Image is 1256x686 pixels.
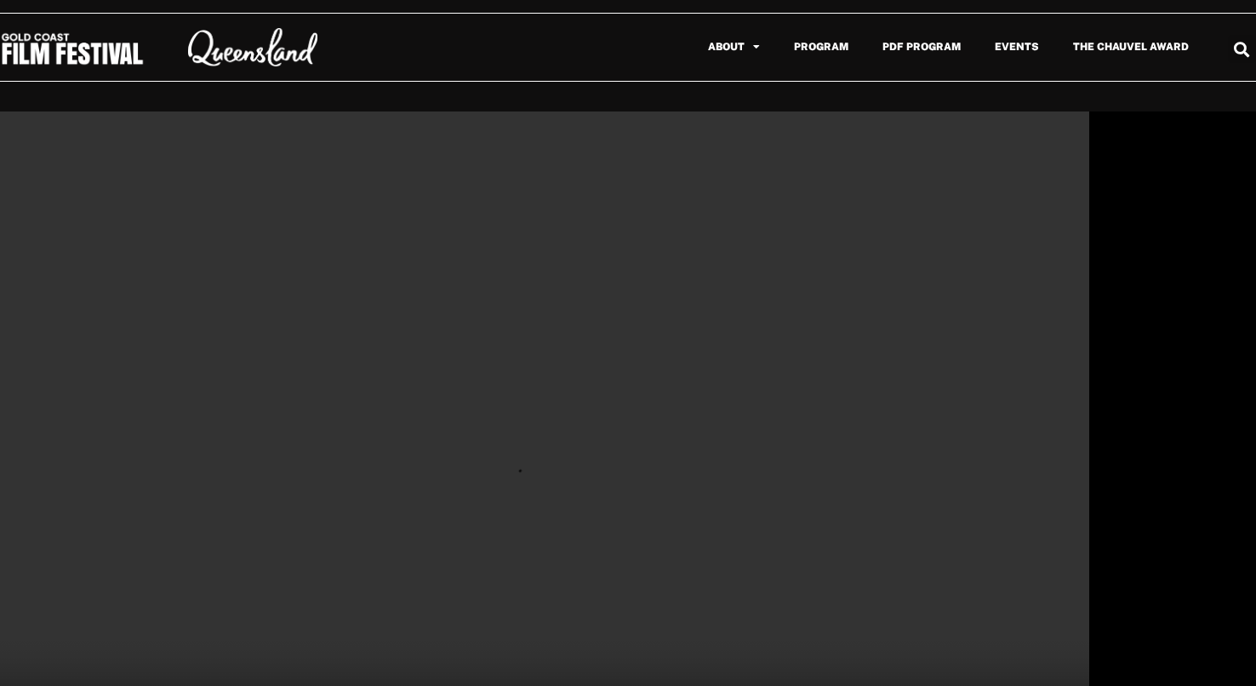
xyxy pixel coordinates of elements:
a: About [691,27,777,66]
a: The Chauvel Award [1056,27,1206,66]
a: PDF Program [865,27,978,66]
div: Search [1228,35,1256,63]
nav: Menu [357,27,1206,66]
a: Program [777,27,865,66]
a: Events [978,27,1056,66]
